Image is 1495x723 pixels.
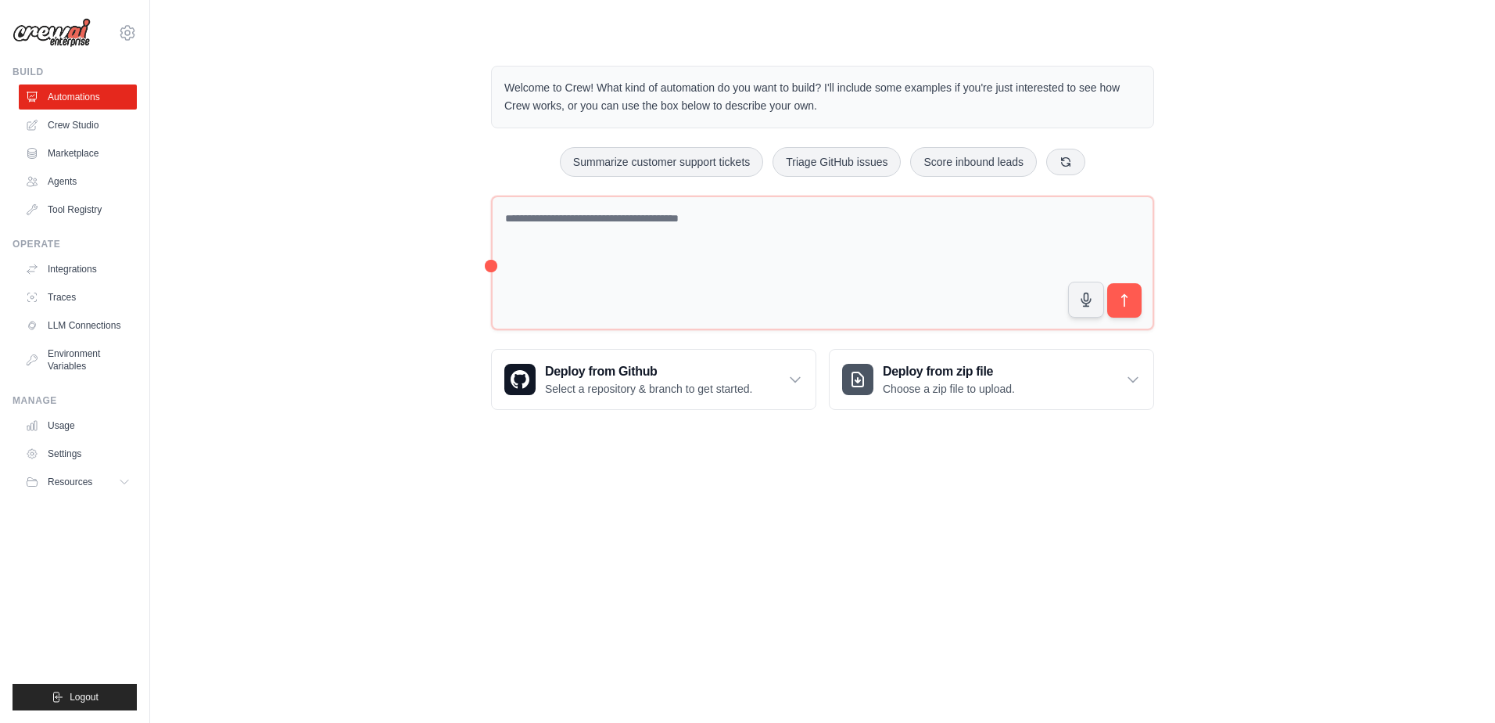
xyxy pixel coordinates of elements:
a: Crew Studio [19,113,137,138]
div: Operate [13,238,137,250]
a: Integrations [19,257,137,282]
img: Logo [13,18,91,48]
button: Summarize customer support tickets [560,147,763,177]
a: Environment Variables [19,341,137,379]
a: Usage [19,413,137,438]
a: Tool Registry [19,197,137,222]
p: Welcome to Crew! What kind of automation do you want to build? I'll include some examples if you'... [504,79,1141,115]
a: Traces [19,285,137,310]
span: Resources [48,476,92,488]
button: Score inbound leads [910,147,1037,177]
p: Select a repository & branch to get started. [545,381,752,397]
button: Logout [13,684,137,710]
a: Settings [19,441,137,466]
p: Choose a zip file to upload. [883,381,1015,397]
div: Build [13,66,137,78]
a: Marketplace [19,141,137,166]
a: Agents [19,169,137,194]
div: Manage [13,394,137,407]
h3: Deploy from zip file [883,362,1015,381]
h3: Deploy from Github [545,362,752,381]
span: Logout [70,691,99,703]
button: Resources [19,469,137,495]
a: LLM Connections [19,313,137,338]
a: Automations [19,85,137,110]
button: Triage GitHub issues [773,147,901,177]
